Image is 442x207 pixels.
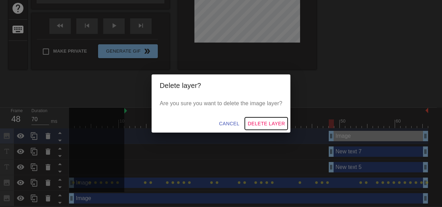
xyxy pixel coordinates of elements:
h2: Delete layer? [160,80,282,91]
button: Delete Layer [245,117,288,130]
span: Cancel [219,119,239,128]
span: Delete Layer [248,119,285,128]
button: Cancel [216,117,242,130]
p: Are you sure you want to delete the image layer? [160,99,282,108]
